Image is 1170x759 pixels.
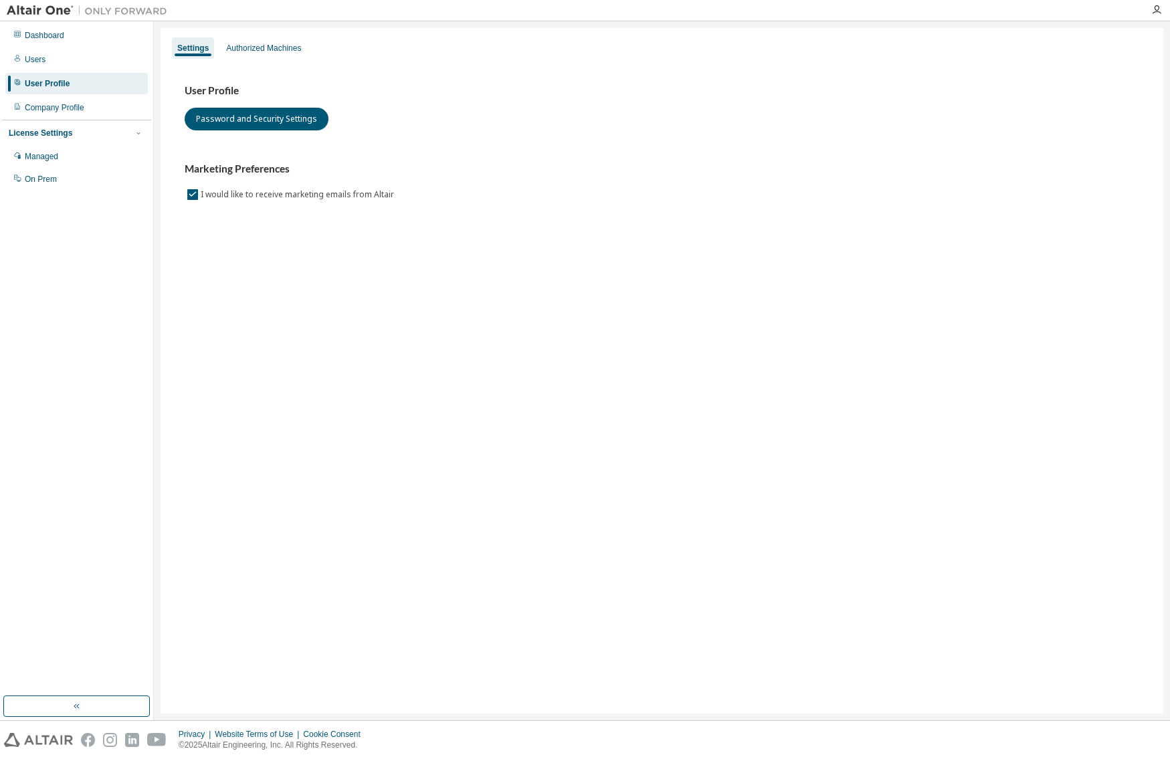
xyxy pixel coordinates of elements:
div: Users [25,54,45,65]
img: linkedin.svg [125,733,139,747]
label: I would like to receive marketing emails from Altair [201,187,397,203]
img: facebook.svg [81,733,95,747]
img: altair_logo.svg [4,733,73,747]
div: Dashboard [25,30,64,41]
div: Managed [25,151,58,162]
div: Authorized Machines [226,43,301,53]
img: instagram.svg [103,733,117,747]
div: Privacy [179,729,215,740]
h3: User Profile [185,84,1139,98]
img: Altair One [7,4,174,17]
div: Website Terms of Use [215,729,303,740]
div: On Prem [25,174,57,185]
p: © 2025 Altair Engineering, Inc. All Rights Reserved. [179,740,369,751]
div: Company Profile [25,102,84,113]
img: youtube.svg [147,733,167,747]
div: License Settings [9,128,72,138]
div: Cookie Consent [303,729,368,740]
button: Password and Security Settings [185,108,328,130]
div: Settings [177,43,209,53]
h3: Marketing Preferences [185,162,1139,176]
div: User Profile [25,78,70,89]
